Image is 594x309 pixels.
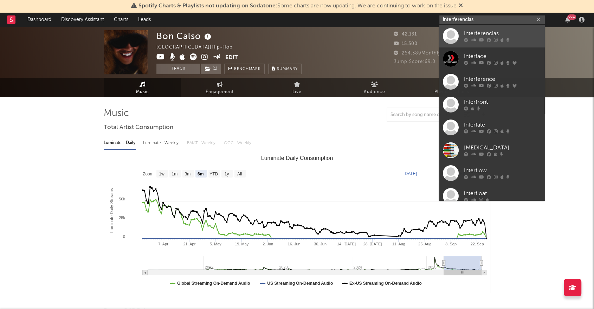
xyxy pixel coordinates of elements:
span: Music [136,88,149,96]
text: 16. Jun [288,242,300,246]
text: 22. Sep [470,242,484,246]
div: [MEDICAL_DATA] [464,144,541,152]
a: Discovery Assistant [56,13,109,27]
text: 1y [225,172,229,176]
text: Zoom [143,172,154,176]
text: Ex-US Streaming On-Demand Audio [349,281,422,286]
a: Engagement [181,78,258,97]
a: Playlists/Charts [413,78,490,97]
div: Interfate [464,121,541,129]
div: 99 + [567,14,576,20]
text: 6m [198,172,204,176]
a: Interference [439,70,545,93]
text: US Streaming On-Demand Audio [267,281,333,286]
text: 1m [172,172,177,176]
span: Benchmark [234,65,261,73]
button: Edit [225,53,238,62]
text: 0 [123,234,125,239]
div: Luminate - Daily [104,137,136,149]
button: (1) [201,64,221,74]
a: Charts [109,13,133,27]
text: Global Streaming On-Demand Audio [177,281,250,286]
svg: Luminate Daily Consumption [104,152,490,293]
span: Live [292,88,302,96]
text: 8. Sep [445,242,457,246]
text: 30. Jun [314,242,327,246]
text: [DATE] [403,171,417,176]
div: Bon Calso [156,30,213,42]
div: interfloat [464,189,541,198]
button: 99+ [565,17,570,22]
text: 3m [185,172,191,176]
div: Interflow [464,167,541,175]
text: 5. May [210,242,222,246]
text: 19. May [235,242,249,246]
span: Total Artist Consumption [104,123,173,132]
span: 15.300 [394,41,418,46]
a: Benchmark [224,64,265,74]
span: Jump Score: 69.0 [394,59,435,64]
text: Luminate Daily Streams [109,188,114,233]
a: Interfront [439,93,545,116]
span: Engagement [206,88,234,96]
text: 25k [119,215,125,220]
a: Leads [133,13,156,27]
button: Track [156,64,200,74]
text: 25. Aug [418,242,431,246]
a: Live [258,78,336,97]
button: Summary [268,64,302,74]
div: [GEOGRAPHIC_DATA] | Hip-Hop [156,43,241,52]
div: Interface [464,52,541,61]
a: Interface [439,47,545,70]
text: 14. [DATE] [337,242,356,246]
a: Interflow [439,162,545,185]
div: Interfront [464,98,541,107]
a: Music [104,78,181,97]
input: Search for artists [439,15,545,24]
span: Playlists/Charts [434,88,469,96]
text: 7. Apr [158,242,168,246]
span: Spotify Charts & Playlists not updating on Sodatone [138,3,276,9]
span: Dismiss [459,3,463,9]
a: Dashboard [22,13,56,27]
a: interfloat [439,185,545,207]
text: YTD [209,172,218,176]
span: Summary [277,67,298,71]
span: Audience [364,88,385,96]
span: 264.389 Monthly Listeners [394,51,464,56]
text: Luminate Daily Consumption [261,155,333,161]
span: : Some charts are now updating. We are continuing to work on the issue [138,3,457,9]
text: 21. Apr [183,242,195,246]
text: 2. Jun [263,242,273,246]
span: ( 1 ) [200,64,221,74]
text: 50k [119,197,125,201]
text: 1w [159,172,164,176]
span: 42.131 [394,32,417,37]
a: Interfate [439,116,545,139]
a: Audience [336,78,413,97]
a: Interferencias [439,25,545,47]
text: All [237,172,242,176]
a: [MEDICAL_DATA] [439,139,545,162]
input: Search by song name or URL [387,112,461,118]
div: Luminate - Weekly [143,137,180,149]
text: 28. [DATE] [363,242,382,246]
div: Interferencias [464,30,541,38]
text: 11. Aug [392,242,405,246]
div: Interference [464,75,541,84]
